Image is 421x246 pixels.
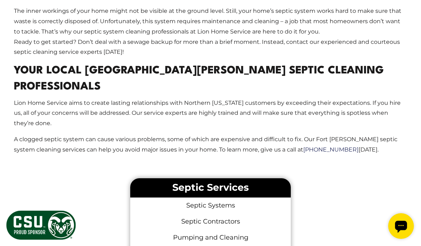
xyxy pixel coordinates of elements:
[130,214,291,230] a: Septic Contractors
[14,134,407,155] p: A clogged septic system can cause various problems, some of which are expensive and difficult to ...
[130,178,291,198] li: Septic Services
[14,63,407,95] h2: Your Local [GEOGRAPHIC_DATA][PERSON_NAME] Septic Cleaning Professionals
[5,210,77,241] img: CSU Sponsor Badge
[3,3,29,29] div: Open chat widget
[130,230,291,246] a: Pumping and Cleaning
[303,146,359,153] a: [PHONE_NUMBER]
[14,6,407,57] p: The inner workings of your home might not be visible at the ground level. Still, your home’s sept...
[130,198,291,214] a: Septic Systems
[14,98,407,129] p: Lion Home Service aims to create lasting relationships with Northern [US_STATE] customers by exce...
